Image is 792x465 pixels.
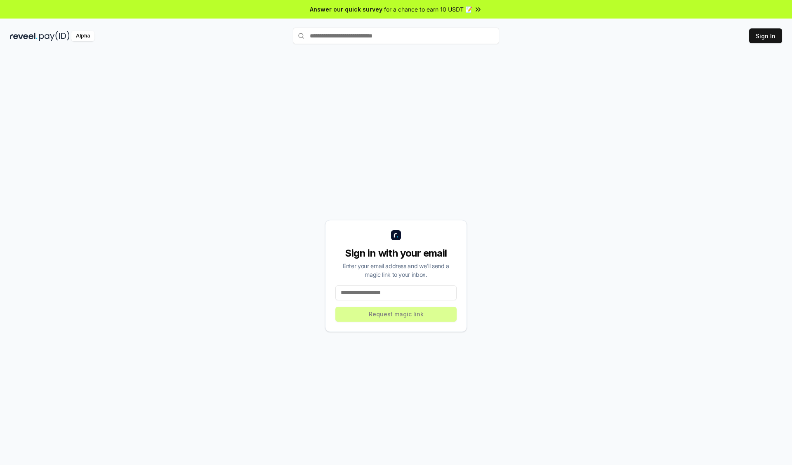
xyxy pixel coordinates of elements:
div: Sign in with your email [335,247,457,260]
img: reveel_dark [10,31,38,41]
img: logo_small [391,230,401,240]
span: Answer our quick survey [310,5,382,14]
span: for a chance to earn 10 USDT 📝 [384,5,472,14]
button: Sign In [749,28,782,43]
div: Enter your email address and we’ll send a magic link to your inbox. [335,262,457,279]
img: pay_id [39,31,70,41]
div: Alpha [71,31,94,41]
